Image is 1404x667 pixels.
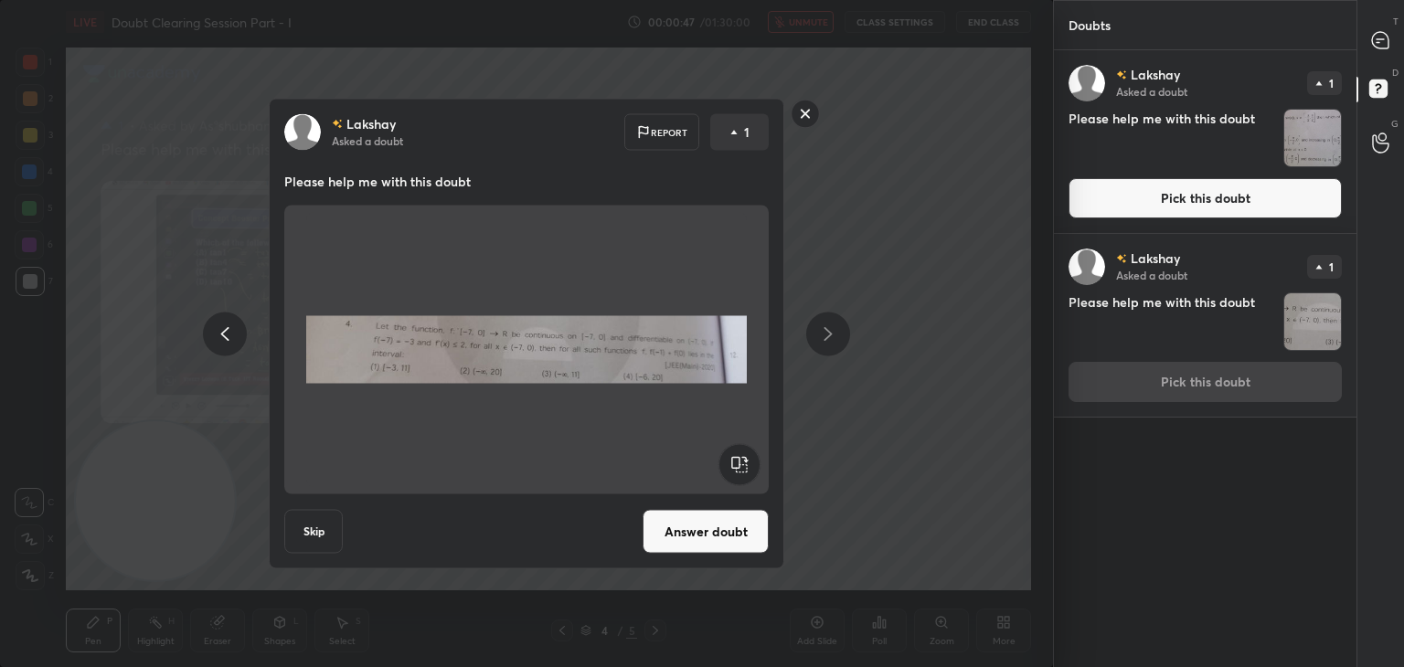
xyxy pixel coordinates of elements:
p: 1 [1329,261,1334,272]
p: Lakshay [1131,68,1180,82]
p: Asked a doubt [1116,84,1187,99]
div: Report [624,114,699,151]
img: no-rating-badge.077c3623.svg [1116,254,1127,264]
p: Lakshay [346,117,396,132]
p: Asked a doubt [332,133,403,148]
img: default.png [284,114,321,151]
p: 1 [1329,78,1334,89]
img: 1759388429470MPM.jpg [306,213,747,487]
img: 1759388435B1006F.jpg [1284,110,1341,166]
button: Skip [284,510,343,554]
button: Answer doubt [643,510,769,554]
img: no-rating-badge.077c3623.svg [332,119,343,129]
h4: Please help me with this doubt [1069,109,1276,167]
img: no-rating-badge.077c3623.svg [1116,70,1127,80]
img: default.png [1069,65,1105,101]
button: Pick this doubt [1069,178,1342,218]
h4: Please help me with this doubt [1069,292,1276,351]
img: 1759388429470MPM.jpg [1284,293,1341,350]
p: T [1393,15,1399,28]
p: Doubts [1054,1,1125,49]
p: 1 [744,123,750,142]
p: D [1392,66,1399,79]
img: default.png [1069,249,1105,285]
p: Lakshay [1131,251,1180,266]
p: Please help me with this doubt [284,173,769,191]
p: Asked a doubt [1116,268,1187,282]
p: G [1391,117,1399,131]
